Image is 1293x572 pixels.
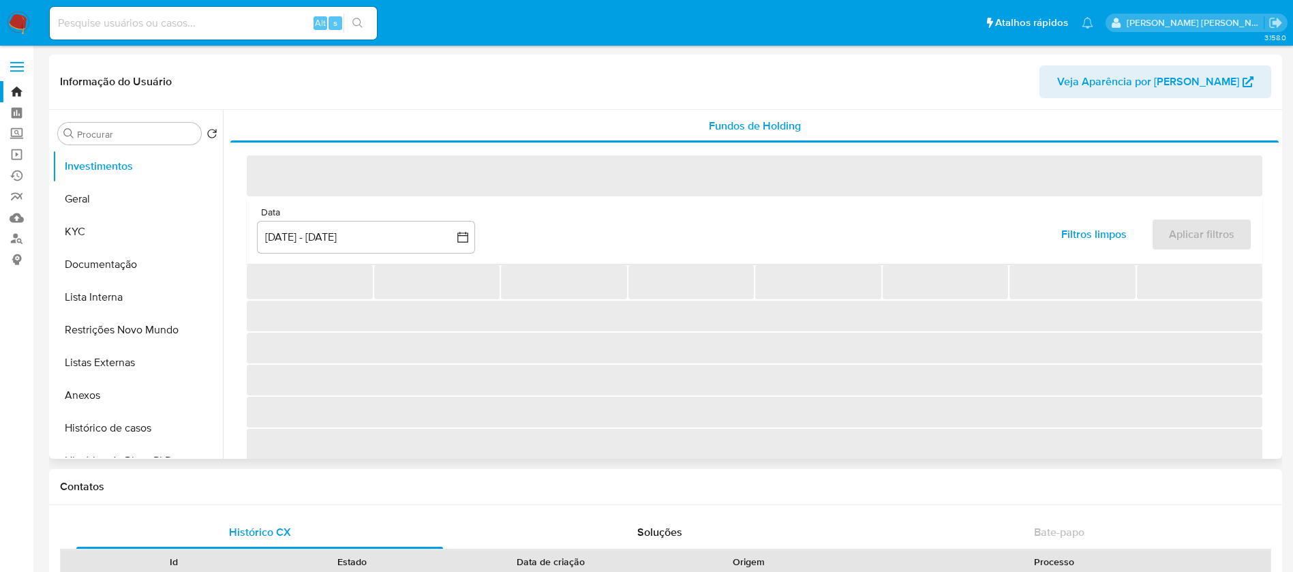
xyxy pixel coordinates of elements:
[1082,17,1093,29] a: Notificações
[94,555,254,569] div: Id
[1057,65,1239,98] span: Veja Aparência por [PERSON_NAME]
[63,128,74,139] button: Procurar
[333,16,337,29] span: s
[77,128,196,140] input: Procurar
[52,248,223,281] button: Documentação
[669,555,829,569] div: Origem
[207,128,217,143] button: Retornar ao pedido padrão
[52,281,223,314] button: Lista Interna
[52,215,223,248] button: KYC
[52,183,223,215] button: Geral
[315,16,326,29] span: Alt
[1039,65,1271,98] button: Veja Aparência por [PERSON_NAME]
[1268,16,1283,30] a: Sair
[1127,16,1264,29] p: andreia.almeida@mercadolivre.com
[637,524,682,540] span: Soluções
[52,379,223,412] button: Anexos
[848,555,1261,569] div: Processo
[995,16,1068,30] span: Atalhos rápidos
[60,75,172,89] h1: Informação do Usuário
[273,555,432,569] div: Estado
[52,445,223,477] button: Histórico de Risco PLD
[50,14,377,32] input: Pesquise usuários ou casos...
[52,346,223,379] button: Listas Externas
[344,14,371,33] button: search-icon
[52,412,223,445] button: Histórico de casos
[60,480,1271,494] h1: Contatos
[52,314,223,346] button: Restrições Novo Mundo
[451,555,650,569] div: Data de criação
[52,150,223,183] button: Investimentos
[229,524,291,540] span: Histórico CX
[1034,524,1084,540] span: Bate-papo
